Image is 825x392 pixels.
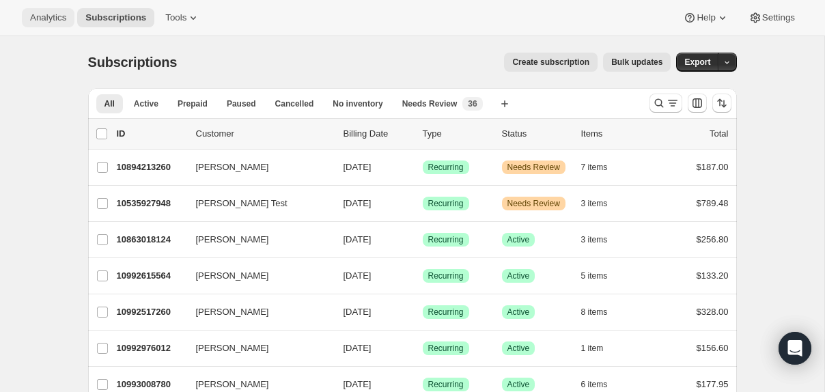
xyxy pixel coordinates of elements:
[581,270,608,281] span: 5 items
[117,233,185,247] p: 10863018124
[344,198,372,208] span: [DATE]
[117,266,729,285] div: 10992615564[PERSON_NAME][DATE]SuccessRecurringSuccessActive5 items$133.20
[117,160,185,174] p: 10894213260
[30,12,66,23] span: Analytics
[762,12,795,23] span: Settings
[428,379,464,390] span: Recurring
[507,198,560,209] span: Needs Review
[134,98,158,109] span: Active
[507,270,530,281] span: Active
[188,337,324,359] button: [PERSON_NAME]
[227,98,256,109] span: Paused
[697,379,729,389] span: $177.95
[581,127,649,141] div: Items
[188,265,324,287] button: [PERSON_NAME]
[697,270,729,281] span: $133.20
[581,343,604,354] span: 1 item
[712,94,731,113] button: Sort the results
[344,127,412,141] p: Billing Date
[117,197,185,210] p: 10535927948
[697,343,729,353] span: $156.60
[117,158,729,177] div: 10894213260[PERSON_NAME][DATE]SuccessRecurringWarningNeeds Review7 items$187.00
[428,162,464,173] span: Recurring
[688,94,707,113] button: Customize table column order and visibility
[85,12,146,23] span: Subscriptions
[188,156,324,178] button: [PERSON_NAME]
[581,158,623,177] button: 7 items
[581,162,608,173] span: 7 items
[117,339,729,358] div: 10992976012[PERSON_NAME][DATE]SuccessRecurringSuccessActive1 item$156.60
[344,343,372,353] span: [DATE]
[423,127,491,141] div: Type
[581,198,608,209] span: 3 items
[507,343,530,354] span: Active
[77,8,154,27] button: Subscriptions
[117,378,185,391] p: 10993008780
[117,127,729,141] div: IDCustomerBilling DateTypeStatusItemsTotal
[333,98,382,109] span: No inventory
[22,8,74,27] button: Analytics
[697,307,729,317] span: $328.00
[117,305,185,319] p: 10992517260
[428,198,464,209] span: Recurring
[196,197,288,210] span: [PERSON_NAME] Test
[344,162,372,172] span: [DATE]
[117,127,185,141] p: ID
[196,341,269,355] span: [PERSON_NAME]
[188,301,324,323] button: [PERSON_NAME]
[581,379,608,390] span: 6 items
[196,160,269,174] span: [PERSON_NAME]
[603,53,671,72] button: Bulk updates
[178,98,208,109] span: Prepaid
[428,270,464,281] span: Recurring
[196,233,269,247] span: [PERSON_NAME]
[275,98,314,109] span: Cancelled
[117,269,185,283] p: 10992615564
[157,8,208,27] button: Tools
[494,94,516,113] button: Create new view
[507,379,530,390] span: Active
[581,303,623,322] button: 8 items
[581,266,623,285] button: 5 items
[504,53,598,72] button: Create subscription
[344,379,372,389] span: [DATE]
[117,230,729,249] div: 10863018124[PERSON_NAME][DATE]SuccessRecurringSuccessActive3 items$256.80
[581,339,619,358] button: 1 item
[344,270,372,281] span: [DATE]
[196,378,269,391] span: [PERSON_NAME]
[188,229,324,251] button: [PERSON_NAME]
[697,234,729,244] span: $256.80
[649,94,682,113] button: Search and filter results
[710,127,728,141] p: Total
[117,194,729,213] div: 10535927948[PERSON_NAME] Test[DATE]SuccessRecurringWarningNeeds Review3 items$789.48
[507,162,560,173] span: Needs Review
[507,307,530,318] span: Active
[428,234,464,245] span: Recurring
[676,53,718,72] button: Export
[697,162,729,172] span: $187.00
[196,269,269,283] span: [PERSON_NAME]
[165,12,186,23] span: Tools
[117,303,729,322] div: 10992517260[PERSON_NAME][DATE]SuccessRecurringSuccessActive8 items$328.00
[88,55,178,70] span: Subscriptions
[344,307,372,317] span: [DATE]
[779,332,811,365] div: Open Intercom Messenger
[684,57,710,68] span: Export
[188,193,324,214] button: [PERSON_NAME] Test
[675,8,737,27] button: Help
[697,12,715,23] span: Help
[428,307,464,318] span: Recurring
[402,98,458,109] span: Needs Review
[104,98,115,109] span: All
[740,8,803,27] button: Settings
[468,98,477,109] span: 36
[502,127,570,141] p: Status
[428,343,464,354] span: Recurring
[196,127,333,141] p: Customer
[507,234,530,245] span: Active
[581,307,608,318] span: 8 items
[697,198,729,208] span: $789.48
[581,194,623,213] button: 3 items
[581,234,608,245] span: 3 items
[344,234,372,244] span: [DATE]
